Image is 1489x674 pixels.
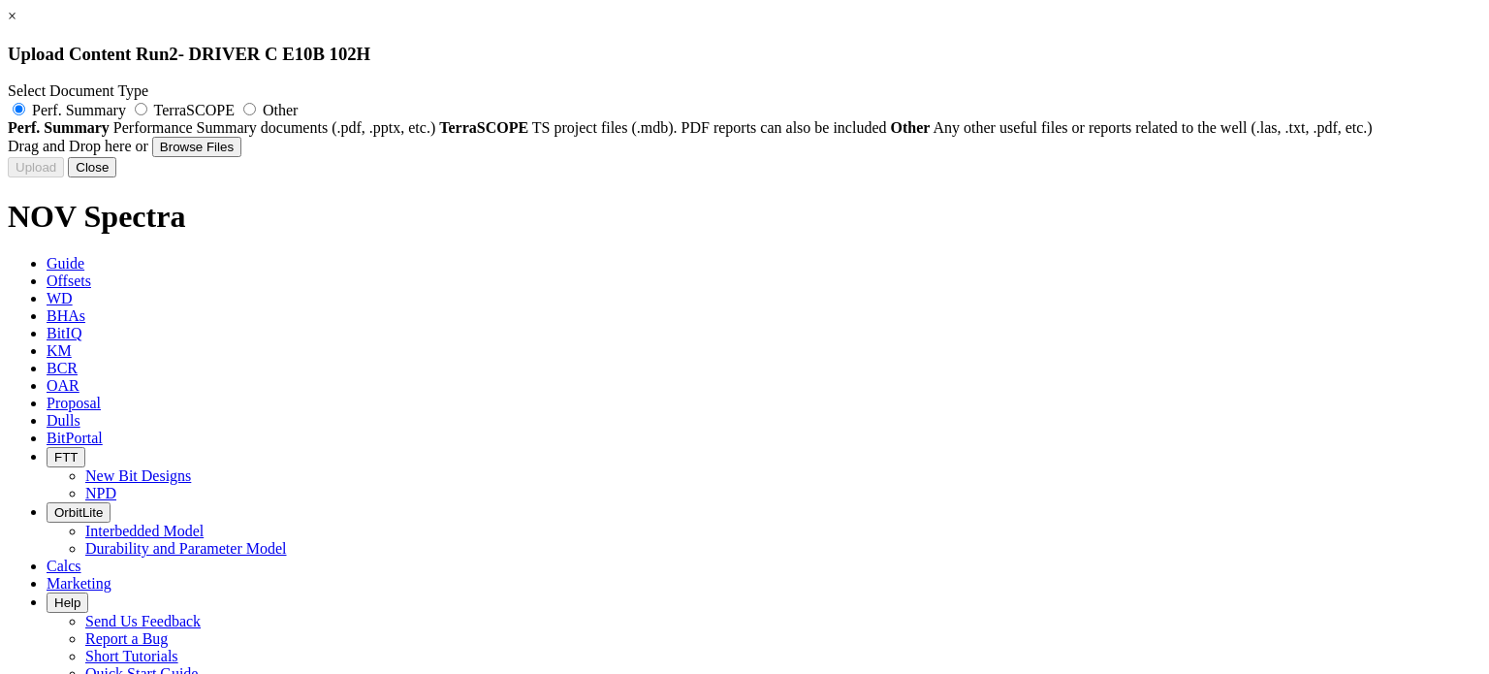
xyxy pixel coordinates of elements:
[85,523,204,539] a: Interbedded Model
[47,575,111,592] span: Marketing
[8,199,1481,235] h1: NOV Spectra
[47,377,79,394] span: OAR
[891,119,931,136] strong: Other
[135,103,147,115] input: TerraSCOPE
[47,325,81,341] span: BitIQ
[934,119,1373,136] span: Any other useful files or reports related to the well (.las, .txt, .pdf, etc.)
[47,360,78,376] span: BCR
[47,558,81,574] span: Calcs
[8,8,16,24] a: ×
[54,505,103,520] span: OrbitLite
[54,450,78,465] span: FTT
[47,307,85,324] span: BHAs
[263,102,298,118] span: Other
[439,119,528,136] strong: TerraSCOPE
[85,467,191,484] a: New Bit Designs
[68,157,116,177] button: Close
[85,485,116,501] a: NPD
[8,44,131,64] span: Upload Content
[47,395,101,411] span: Proposal
[85,540,287,557] a: Durability and Parameter Model
[152,137,241,157] button: Browse Files
[189,44,371,64] span: DRIVER C E10B 102H
[532,119,887,136] span: TS project files (.mdb). PDF reports can also be included
[136,44,184,64] span: Run -
[169,44,177,64] span: 2
[47,255,84,272] span: Guide
[243,103,256,115] input: Other
[47,273,91,289] span: Offsets
[54,595,80,610] span: Help
[47,342,72,359] span: KM
[85,613,201,629] a: Send Us Feedback
[13,103,25,115] input: Perf. Summary
[8,157,64,177] button: Upload
[154,102,235,118] span: TerraSCOPE
[85,630,168,647] a: Report a Bug
[8,119,110,136] strong: Perf. Summary
[47,430,103,446] span: BitPortal
[8,138,132,154] span: Drag and Drop here
[32,102,126,118] span: Perf. Summary
[47,290,73,306] span: WD
[113,119,435,136] span: Performance Summary documents (.pdf, .pptx, etc.)
[47,412,80,429] span: Dulls
[8,82,148,99] span: Select Document Type
[136,138,148,154] span: or
[85,648,178,664] a: Short Tutorials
